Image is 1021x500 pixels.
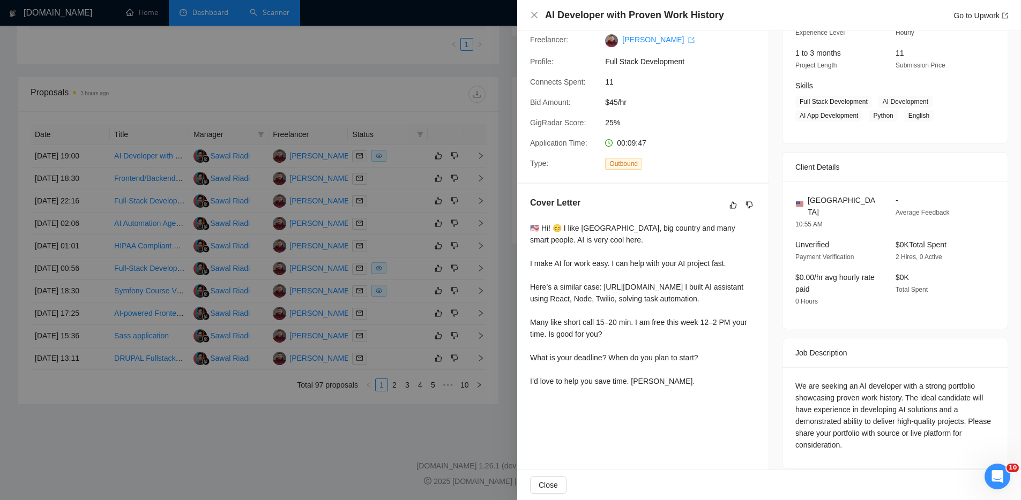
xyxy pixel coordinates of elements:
[795,29,845,36] span: Experience Level
[1007,464,1019,472] span: 10
[605,96,766,108] span: $45/hr
[530,222,756,387] div: 🇺🇸 Hi! 😊 I like [GEOGRAPHIC_DATA], big country and many smart people. AI is very cool here. I mak...
[530,57,554,66] span: Profile:
[795,81,813,90] span: Skills
[896,273,909,282] span: $0K
[795,273,875,293] span: $0.00/hr avg hourly rate paid
[896,209,950,216] span: Average Feedback
[795,221,823,228] span: 10:55 AM
[869,110,897,122] span: Python
[530,11,539,20] button: Close
[539,479,558,491] span: Close
[795,298,818,305] span: 0 Hours
[605,158,642,170] span: Outbound
[605,139,613,147] span: clock-circle
[896,240,947,249] span: $0K Total Spent
[530,78,586,86] span: Connects Spent:
[795,338,995,367] div: Job Description
[727,199,740,211] button: like
[605,56,766,67] span: Full Stack Development
[746,201,753,209] span: dislike
[896,29,914,36] span: Hourly
[530,196,580,209] h5: Cover Letter
[605,117,766,128] span: 25%
[896,253,942,261] span: 2 Hires, 0 Active
[743,199,756,211] button: dislike
[729,201,737,209] span: like
[795,110,862,122] span: AI App Development
[904,110,934,122] span: English
[796,200,803,208] img: 🇺🇸
[530,118,586,127] span: GigRadar Score:
[530,11,539,19] span: close
[896,62,945,69] span: Submission Price
[896,286,928,293] span: Total Spent
[795,380,995,451] div: We are seeking an AI developer with a strong portfolio showcasing proven work history. The ideal ...
[1002,12,1008,19] span: export
[688,37,695,43] span: export
[530,159,548,168] span: Type:
[795,153,995,181] div: Client Details
[795,240,829,249] span: Unverified
[795,62,837,69] span: Project Length
[605,76,766,88] span: 11
[605,34,618,47] img: c1Solt7VbwHmdfN9daG-llb3HtbK8lHyvFES2IJpurApVoU8T7FGrScjE2ec-Wjl2v
[530,98,571,107] span: Bid Amount:
[530,476,567,494] button: Close
[985,464,1010,489] iframe: Intercom live chat
[622,35,695,44] a: [PERSON_NAME] export
[795,49,841,57] span: 1 to 3 months
[530,139,587,147] span: Application Time:
[617,139,646,147] span: 00:09:47
[530,35,568,44] span: Freelancer:
[795,253,854,261] span: Payment Verification
[896,196,898,204] span: -
[795,96,872,108] span: Full Stack Development
[896,49,904,57] span: 11
[545,9,724,22] h4: AI Developer with Proven Work History
[878,96,933,108] span: AI Development
[808,194,878,218] span: [GEOGRAPHIC_DATA]
[953,11,1008,20] a: Go to Upworkexport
